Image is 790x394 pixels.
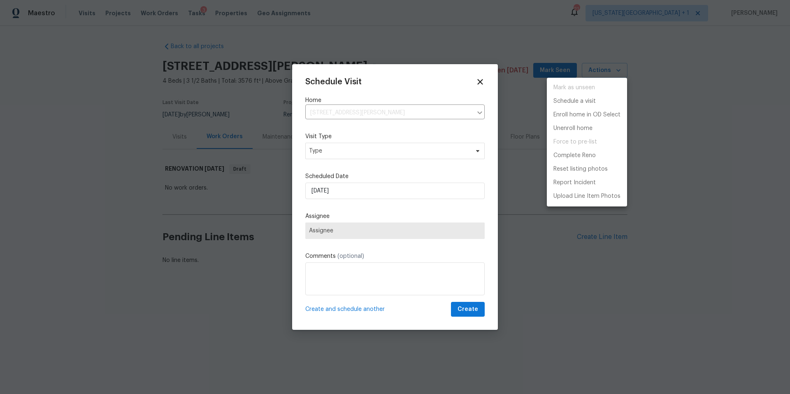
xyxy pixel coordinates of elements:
p: Reset listing photos [553,165,608,174]
p: Upload Line Item Photos [553,192,620,201]
p: Complete Reno [553,151,596,160]
p: Unenroll home [553,124,592,133]
span: Setup visit must be completed before moving home to pre-list [547,135,627,149]
p: Enroll home in OD Select [553,111,620,119]
p: Report Incident [553,178,596,187]
p: Schedule a visit [553,97,596,106]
